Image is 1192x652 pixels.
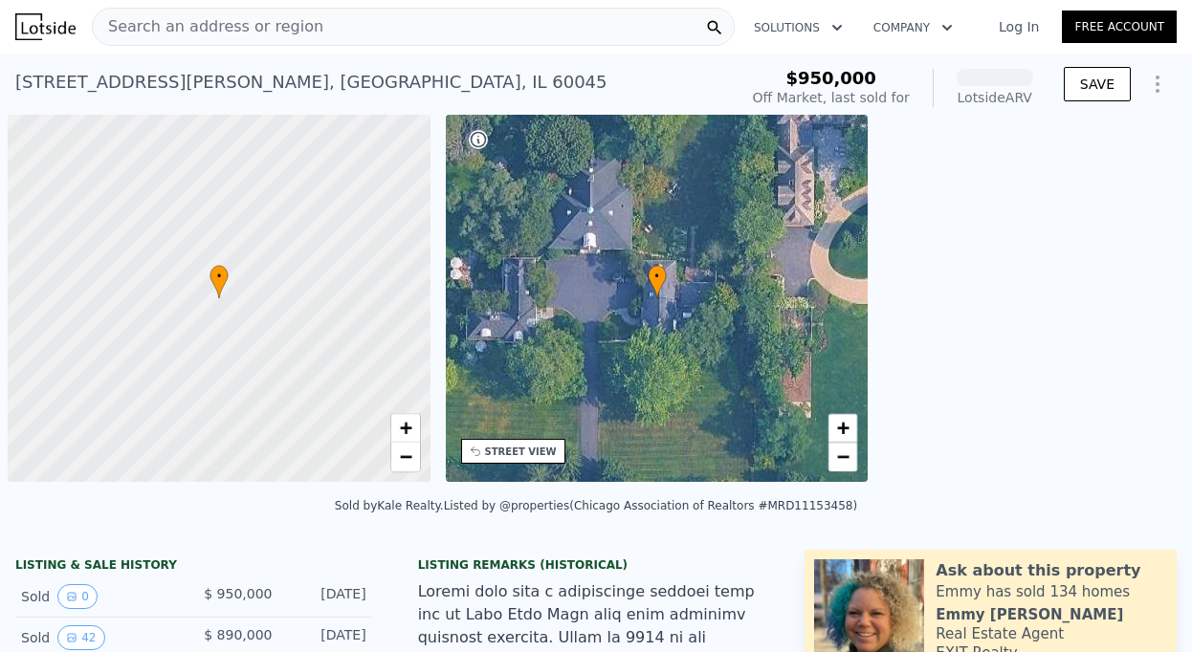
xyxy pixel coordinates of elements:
[828,414,857,443] a: Zoom in
[936,559,1140,582] div: Ask about this property
[15,69,607,96] div: [STREET_ADDRESS][PERSON_NAME] , [GEOGRAPHIC_DATA] , IL 60045
[648,265,667,298] div: •
[444,499,857,512] div: Listed by @properties (Chicago Association of Realtors #MRD11153458)
[976,17,1062,36] a: Log In
[57,584,98,609] button: View historical data
[391,443,420,471] a: Zoom out
[15,13,76,40] img: Lotside
[210,265,229,298] div: •
[57,625,104,650] button: View historical data
[739,11,858,45] button: Solutions
[93,15,323,38] span: Search an address or region
[828,443,857,471] a: Zoom out
[399,416,411,440] span: +
[21,584,178,609] div: Sold
[15,557,372,576] div: LISTING & SALE HISTORY
[399,445,411,468] span: −
[936,605,1123,624] div: Emmy [PERSON_NAME]
[391,414,420,443] a: Zoom in
[21,625,178,650] div: Sold
[485,445,557,459] div: STREET VIEW
[210,268,229,285] span: •
[1138,65,1177,103] button: Show Options
[936,624,1064,643] div: Real Estate Agent
[648,268,667,285] span: •
[287,584,365,609] div: [DATE]
[858,11,968,45] button: Company
[335,499,444,512] div: Sold by Kale Realty .
[753,88,910,107] div: Off Market, last sold for
[287,625,365,650] div: [DATE]
[837,445,850,468] span: −
[204,586,272,601] span: $ 950,000
[418,557,775,573] div: Listing Remarks (Historical)
[936,582,1130,601] div: Emmy has sold 134 homes
[204,627,272,642] span: $ 890,000
[837,416,850,440] span: +
[785,68,876,88] span: $950,000
[1062,11,1177,43] a: Free Account
[957,88,1033,107] div: Lotside ARV
[1064,67,1131,101] button: SAVE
